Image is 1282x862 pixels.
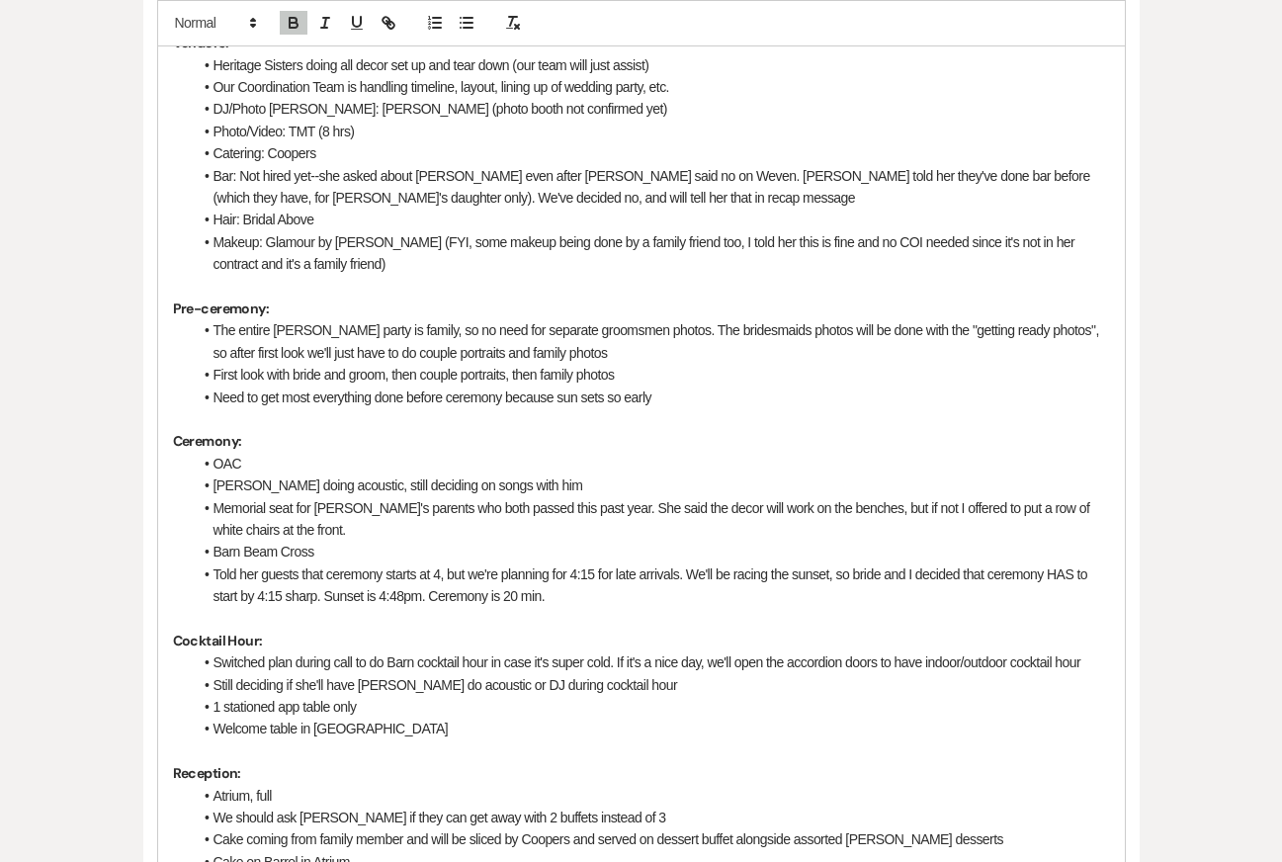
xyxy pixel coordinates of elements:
[193,142,1110,164] li: Catering: Coopers
[173,764,241,782] strong: Reception:
[193,165,1110,210] li: Bar: Not hired yet--she asked about [PERSON_NAME] even after [PERSON_NAME] said no on Weven. [PER...
[193,807,1110,828] li: We should ask [PERSON_NAME] if they can get away with 2 buffets instead of 3
[193,828,1110,850] li: Cake coming from family member and will be sliced by Coopers and served on dessert buffet alongsi...
[193,121,1110,142] li: Photo/Video: TMT (8 hrs)
[193,474,1110,496] li: [PERSON_NAME] doing acoustic, still deciding on songs with him
[173,432,242,450] strong: Ceremony:
[193,497,1110,542] li: Memorial seat for [PERSON_NAME]'s parents who both passed this past year. She said the decor will...
[193,76,1110,98] li: Our Coordination Team is handling timeline, layout, lining up of wedding party, etc.
[193,696,1110,718] li: 1 stationed app table only
[193,98,1110,120] li: DJ/Photo [PERSON_NAME]: [PERSON_NAME] (photo booth not confirmed yet)
[193,674,1110,696] li: Still deciding if she'll have [PERSON_NAME] do acoustic or DJ during cocktail hour
[193,364,1110,386] li: First look with bride and groom, then couple portraits, then family photos
[193,231,1110,276] li: Makeup: Glamour by [PERSON_NAME] (FYI, some makeup being done by a family friend too, I told her ...
[193,651,1110,673] li: Switched plan during call to do Barn cocktail hour in case it's super cold. If it's a nice day, w...
[193,387,1110,408] li: Need to get most everything done before ceremony because sun sets so early
[193,209,1110,230] li: Hair: Bridal Above
[173,300,270,317] strong: Pre-ceremony:
[193,785,1110,807] li: Atrium, full
[193,563,1110,608] li: Told her guests that ceremony starts at 4, but we're planning for 4:15 for late arrivals. We'll b...
[173,632,263,649] strong: Cocktail Hour:
[193,319,1110,364] li: The entire [PERSON_NAME] party is family, so no need for separate groomsmen photos. The bridesmai...
[193,541,1110,562] li: Barn Beam Cross
[193,54,1110,76] li: Heritage Sisters doing all decor set up and tear down (our team will just assist)
[193,718,1110,739] li: Welcome table in [GEOGRAPHIC_DATA]
[193,453,1110,474] li: OAC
